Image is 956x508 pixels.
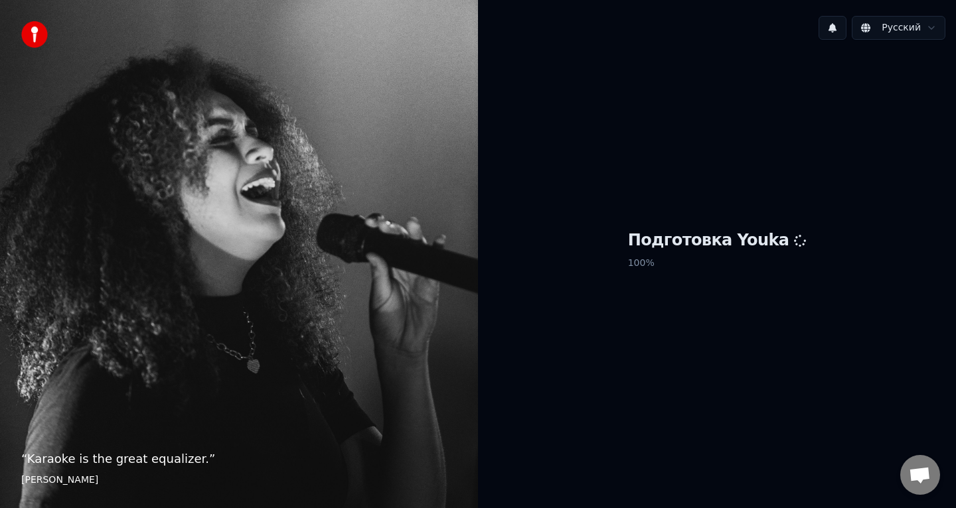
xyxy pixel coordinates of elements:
[21,21,48,48] img: youka
[628,230,807,251] h1: Подготовка Youka
[628,251,807,275] p: 100 %
[900,455,940,495] div: Відкритий чат
[21,450,457,468] p: “ Karaoke is the great equalizer. ”
[21,474,457,487] footer: [PERSON_NAME]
